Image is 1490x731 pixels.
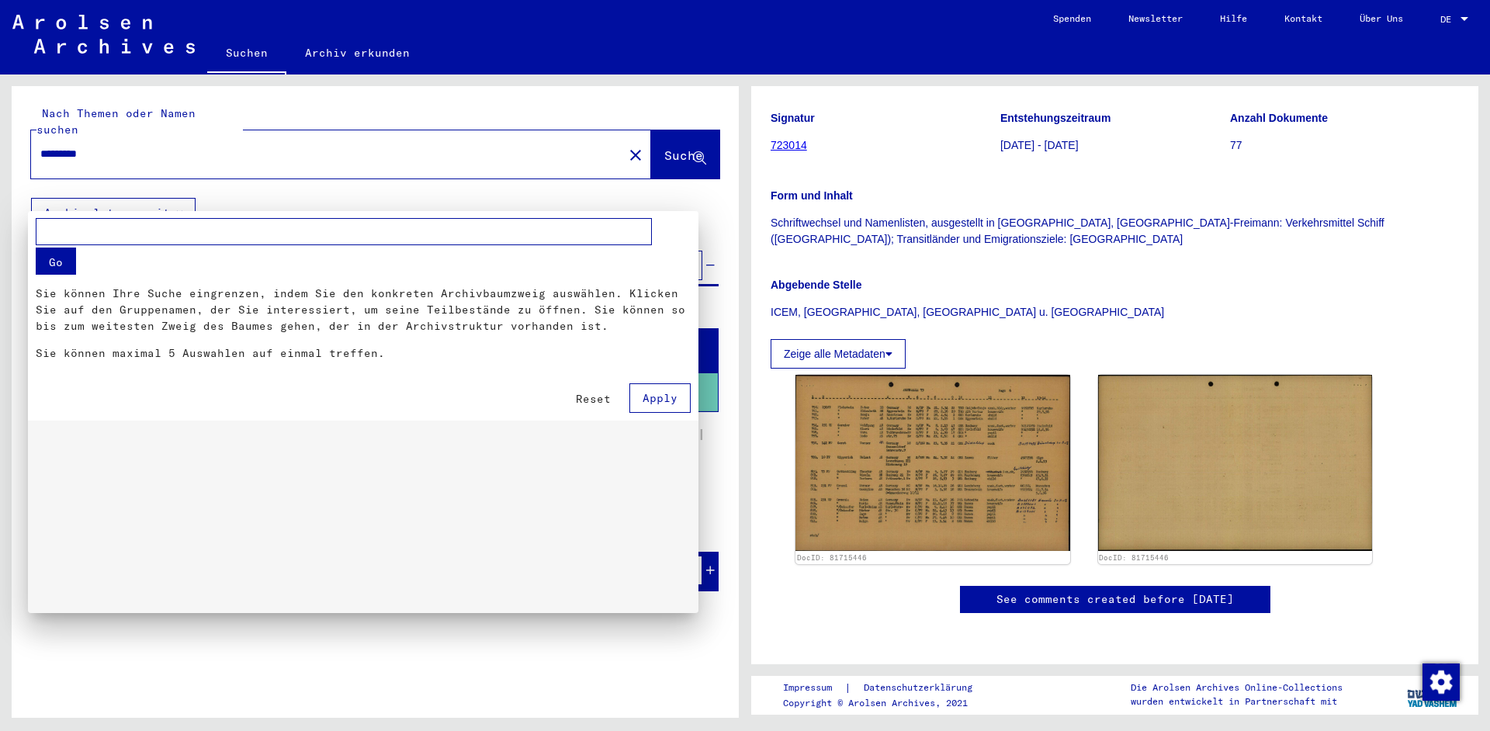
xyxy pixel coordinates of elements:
img: Zustimmung ändern [1422,663,1460,701]
span: Apply [643,391,677,405]
button: Go [36,248,76,275]
span: Reset [576,392,611,406]
button: Apply [629,383,691,413]
p: Sie können Ihre Suche eingrenzen, indem Sie den konkreten Archivbaumzweig auswählen. Klicken Sie ... [36,286,691,334]
button: Reset [563,385,623,413]
p: Sie können maximal 5 Auswahlen auf einmal treffen. [36,345,691,362]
